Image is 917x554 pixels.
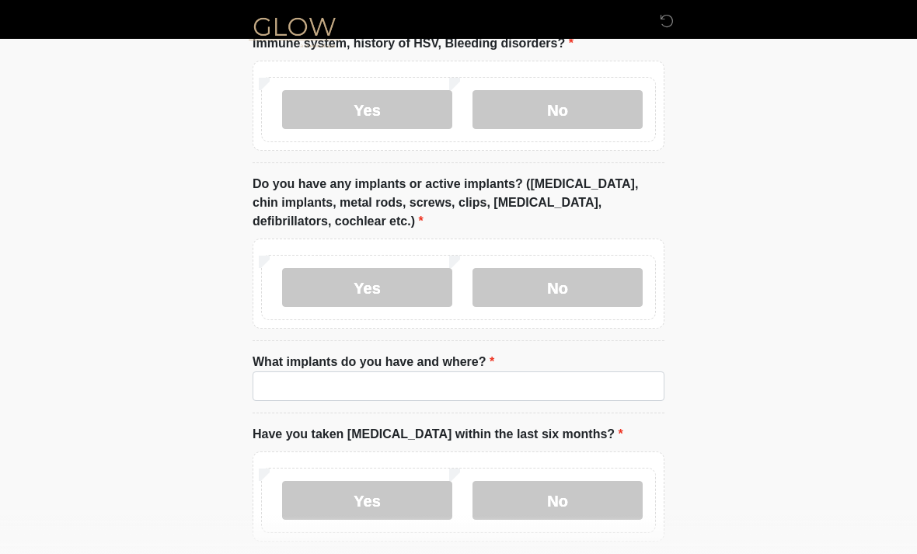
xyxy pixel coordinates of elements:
img: Glow Medical Spa Logo [237,12,352,51]
label: No [472,268,643,307]
label: No [472,481,643,520]
label: No [472,90,643,129]
label: Yes [282,90,452,129]
label: Have you taken [MEDICAL_DATA] within the last six months? [253,425,623,444]
label: Do you have any implants or active implants? ([MEDICAL_DATA], chin implants, metal rods, screws, ... [253,175,664,231]
label: Yes [282,268,452,307]
label: Yes [282,481,452,520]
label: What implants do you have and where? [253,353,494,371]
